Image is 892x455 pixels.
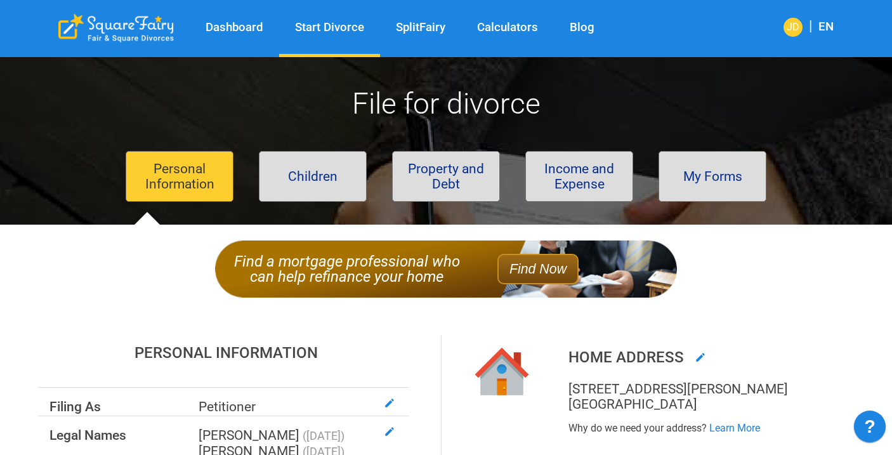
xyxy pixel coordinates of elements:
a: SplitFairy [380,20,461,35]
span: ( [DATE] ) [303,429,344,442]
div: Petitioner [193,394,403,414]
div: SquareFairy Logo [58,14,174,43]
button: Children [259,151,367,202]
div: File for divorce [43,57,849,118]
button: Property and Debt [392,151,500,202]
a: Start Divorce [279,20,380,35]
p: Find a mortgage professional who can help refinance your home [228,254,466,284]
img: Home Icon [473,345,530,402]
div: EN [818,19,834,36]
a: Dashboard [190,20,279,35]
div: JD [784,18,803,37]
button: My Forms [659,151,766,202]
span: | [803,18,818,34]
a: Blog [554,20,610,35]
div: Personal Information [43,345,409,360]
button: Personal Information [126,151,233,202]
a: Learn More [709,422,760,434]
div: Home Address [568,345,849,372]
div: [STREET_ADDRESS][PERSON_NAME] [GEOGRAPHIC_DATA] [568,381,849,412]
a: Calculators [461,20,554,35]
div: Why do we need your address? [568,421,849,435]
button: Income and Expense [525,151,633,202]
button: Find Now [497,254,579,284]
iframe: JSD widget [848,404,892,455]
div: Filing As [44,394,193,414]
